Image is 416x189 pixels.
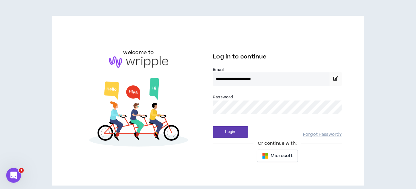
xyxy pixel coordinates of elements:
[6,168,21,183] iframe: Intercom live chat
[257,150,298,162] button: Microsoft
[213,67,342,72] label: Email
[303,132,342,138] a: Forgot Password?
[74,74,203,152] img: Welcome to Wripple
[213,53,267,61] span: Log in to continue
[213,94,233,100] label: Password
[271,152,293,159] span: Microsoft
[19,168,24,173] span: 1
[124,49,154,56] h6: welcome to
[254,140,301,147] span: Or continue with:
[109,56,168,68] img: logo-brand.png
[213,126,248,138] button: Login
